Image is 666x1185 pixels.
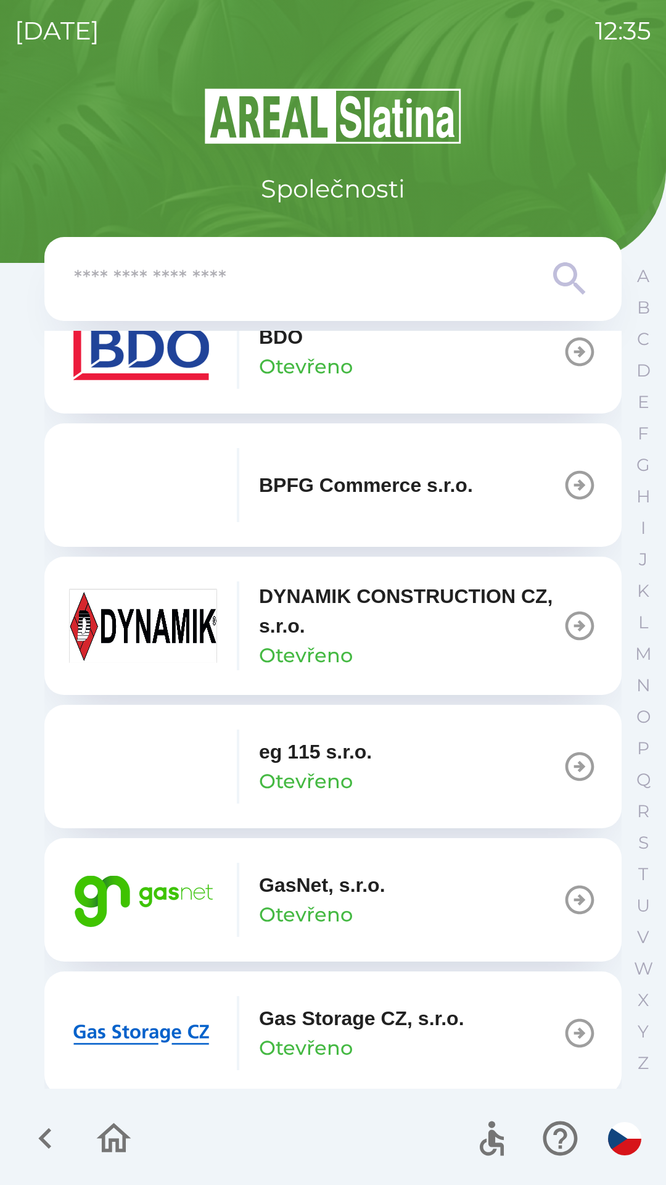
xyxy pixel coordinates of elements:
button: O [628,701,659,733]
p: H [636,486,651,507]
img: ae7449ef-04f1-48ed-85b5-e61960c78b50.png [69,315,217,389]
p: E [638,391,649,413]
button: Y [628,1016,659,1047]
p: Společnosti [261,170,405,207]
img: f3b1b367-54a7-43c8-9d7e-84e812667233.png [69,448,217,522]
button: H [628,481,659,512]
p: B [637,297,650,318]
p: GasNet, s.r.o. [259,870,385,900]
p: F [638,423,649,444]
button: B [628,292,659,323]
p: [DATE] [15,12,99,49]
p: O [636,706,651,728]
button: eg 115 s.r.o.Otevřeno [44,705,622,828]
img: Logo [44,86,622,146]
button: E [628,386,659,418]
p: R [637,800,649,822]
p: S [638,832,649,854]
button: D [628,355,659,386]
p: J [639,549,647,570]
button: Gas Storage CZ, s.r.o.Otevřeno [44,971,622,1095]
p: eg 115 s.r.o. [259,737,372,767]
button: BDOOtevřeno [44,290,622,414]
img: 1a4889b5-dc5b-4fa6-815e-e1339c265386.png [69,730,217,804]
p: W [634,958,653,979]
button: A [628,260,659,292]
button: W [628,953,659,984]
img: 9aa1c191-0426-4a03-845b-4981a011e109.jpeg [69,589,217,663]
button: K [628,575,659,607]
p: U [636,895,650,917]
button: Q [628,764,659,796]
button: P [628,733,659,764]
button: V [628,921,659,953]
button: F [628,418,659,449]
p: K [637,580,649,602]
img: cs flag [608,1122,641,1155]
button: T [628,859,659,890]
button: X [628,984,659,1016]
button: L [628,607,659,638]
p: BPFG Commerce s.r.o. [259,470,473,500]
p: Gas Storage CZ, s.r.o. [259,1004,464,1033]
button: DYNAMIK CONSTRUCTION CZ, s.r.o.Otevřeno [44,557,622,695]
img: 95bd5263-4d84-4234-8c68-46e365c669f1.png [69,863,217,937]
button: Z [628,1047,659,1079]
button: N [628,670,659,701]
p: C [637,328,649,350]
p: Otevřeno [259,641,353,670]
button: GasNet, s.r.o.Otevřeno [44,838,622,962]
button: G [628,449,659,481]
p: X [638,989,649,1011]
button: M [628,638,659,670]
p: BDO [259,322,303,352]
img: 2bd567fa-230c-43b3-b40d-8aef9e429395.png [69,996,217,1070]
p: Otevřeno [259,900,353,929]
p: DYNAMIK CONSTRUCTION CZ, s.r.o. [259,581,562,641]
button: C [628,323,659,355]
p: A [637,265,649,287]
button: I [628,512,659,544]
p: Otevřeno [259,1033,353,1063]
p: P [637,738,649,759]
p: Q [636,769,651,791]
button: R [628,796,659,827]
p: L [638,612,648,633]
button: J [628,544,659,575]
p: V [637,926,649,948]
p: Y [638,1021,649,1042]
p: I [641,517,646,539]
button: U [628,890,659,921]
p: Otevřeno [259,767,353,796]
button: BPFG Commerce s.r.o. [44,423,622,547]
p: Z [638,1052,649,1074]
p: D [636,360,651,381]
button: S [628,827,659,859]
p: N [636,675,651,696]
p: T [638,863,648,885]
p: Otevřeno [259,352,353,381]
p: 12:35 [595,12,651,49]
p: M [635,643,652,665]
p: G [636,454,650,476]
